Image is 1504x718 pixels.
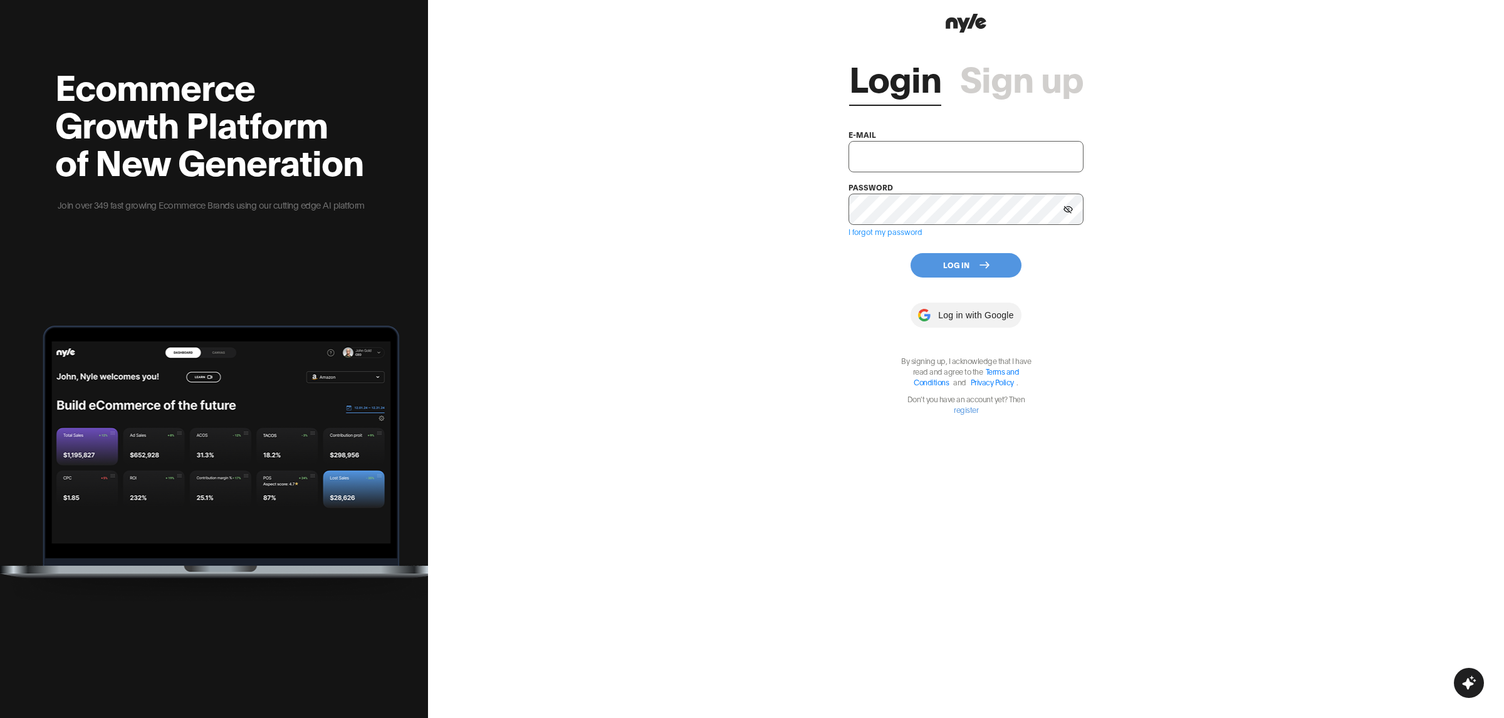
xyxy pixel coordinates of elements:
[55,198,367,212] p: Join over 349 fast growing Ecommerce Brands using our cutting edge AI platform
[894,355,1038,387] p: By signing up, I acknowledge that I have read and agree to the .
[55,66,367,179] h2: Ecommerce Growth Platform of New Generation
[849,227,922,236] a: I forgot my password
[849,130,876,139] label: e-mail
[849,182,893,192] label: password
[911,253,1021,278] button: Log In
[950,377,969,387] span: and
[971,377,1014,387] a: Privacy Policy
[954,405,978,414] a: register
[849,58,941,96] a: Login
[894,393,1038,415] p: Don't you have an account yet? Then
[911,303,1021,328] button: Log in with Google
[914,367,1019,387] a: Terms and Conditions
[960,58,1084,96] a: Sign up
